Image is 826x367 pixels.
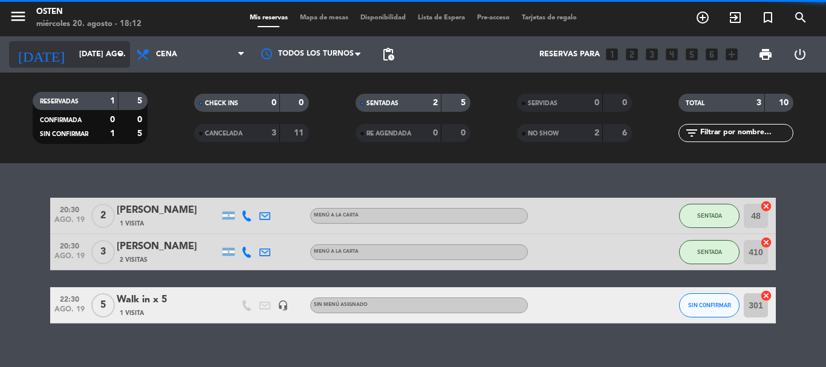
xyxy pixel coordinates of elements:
i: looks_4 [664,47,680,62]
i: add_circle_outline [695,10,710,25]
span: Tarjetas de regalo [516,15,583,21]
i: turned_in_not [761,10,775,25]
span: CANCELADA [205,131,242,137]
span: SENTADA [697,212,722,219]
span: Disponibilidad [354,15,412,21]
i: cancel [760,200,772,212]
div: [PERSON_NAME] [117,203,220,218]
strong: 0 [622,99,629,107]
span: SIN CONFIRMAR [688,302,731,308]
strong: 1 [110,129,115,138]
span: Reservas para [539,50,600,59]
span: Pre-acceso [471,15,516,21]
span: SENTADAS [366,100,398,106]
strong: 1 [110,97,115,105]
span: RE AGENDADA [366,131,411,137]
strong: 0 [299,99,306,107]
strong: 2 [594,129,599,137]
span: ago. 19 [54,305,85,319]
i: power_settings_new [793,47,807,62]
button: menu [9,7,27,30]
span: MENÚ A LA CARTA [314,213,359,218]
span: TOTAL [686,100,704,106]
i: looks_3 [644,47,660,62]
strong: 5 [137,97,145,105]
span: 1 Visita [120,219,144,229]
span: SIN CONFIRMAR [40,131,88,137]
span: MENÚ A LA CARTA [314,249,359,254]
strong: 0 [137,115,145,124]
span: 22:30 [54,291,85,305]
i: cancel [760,236,772,248]
span: ago. 19 [54,216,85,230]
i: looks_5 [684,47,700,62]
strong: 0 [461,129,468,137]
span: SENTADA [697,248,722,255]
button: SIN CONFIRMAR [679,293,740,317]
strong: 0 [433,129,438,137]
strong: 11 [294,129,306,137]
span: 2 [91,204,115,228]
i: looks_one [604,47,620,62]
div: [PERSON_NAME] [117,239,220,255]
i: arrow_drop_down [112,47,127,62]
strong: 3 [756,99,761,107]
div: Osten [36,6,141,18]
span: Mapa de mesas [294,15,354,21]
button: SENTADA [679,204,740,228]
span: 20:30 [54,202,85,216]
span: NO SHOW [528,131,559,137]
i: cancel [760,290,772,302]
strong: 5 [137,129,145,138]
i: search [793,10,808,25]
div: miércoles 20. agosto - 18:12 [36,18,141,30]
i: headset_mic [278,300,288,311]
div: LOG OUT [782,36,817,73]
div: Walk in x 5 [117,292,220,308]
span: Mis reservas [244,15,294,21]
span: pending_actions [381,47,395,62]
span: CHECK INS [205,100,238,106]
span: 2 Visitas [120,255,148,265]
span: Cena [156,50,177,59]
button: SENTADA [679,240,740,264]
strong: 10 [779,99,791,107]
span: RESERVADAS [40,99,79,105]
strong: 3 [272,129,276,137]
i: looks_two [624,47,640,62]
strong: 0 [594,99,599,107]
strong: 0 [110,115,115,124]
strong: 2 [433,99,438,107]
i: filter_list [685,126,699,140]
span: 20:30 [54,238,85,252]
span: SERVIDAS [528,100,558,106]
i: looks_6 [704,47,720,62]
span: 5 [91,293,115,317]
input: Filtrar por nombre... [699,126,793,140]
span: ago. 19 [54,252,85,266]
span: 1 Visita [120,308,144,318]
strong: 6 [622,129,629,137]
i: exit_to_app [728,10,743,25]
strong: 0 [272,99,276,107]
span: CONFIRMADA [40,117,82,123]
strong: 5 [461,99,468,107]
span: print [758,47,773,62]
span: Sin menú asignado [314,302,368,307]
span: 3 [91,240,115,264]
span: Lista de Espera [412,15,471,21]
i: [DATE] [9,41,73,68]
i: add_box [724,47,740,62]
i: menu [9,7,27,25]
